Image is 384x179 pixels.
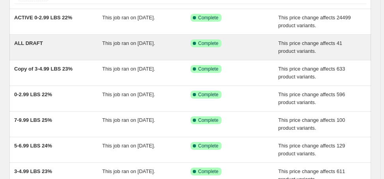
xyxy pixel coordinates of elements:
[278,66,345,80] span: This price change affects 633 product variants.
[14,168,52,174] span: 3-4.99 LBS 23%
[278,117,345,131] span: This price change affects 100 product variants.
[198,168,218,175] span: Complete
[102,91,155,97] span: This job ran on [DATE].
[198,40,218,47] span: Complete
[102,15,155,21] span: This job ran on [DATE].
[198,66,218,72] span: Complete
[102,66,155,72] span: This job ran on [DATE].
[278,143,345,157] span: This price change affects 129 product variants.
[14,91,52,97] span: 0-2.99 LBS 22%
[14,143,52,149] span: 5-6.99 LBS 24%
[198,117,218,123] span: Complete
[102,117,155,123] span: This job ran on [DATE].
[14,66,73,72] span: Copy of 3-4.99 LBS 23%
[278,40,342,54] span: This price change affects 41 product variants.
[278,91,345,105] span: This price change affects 596 product variants.
[278,15,351,28] span: This price change affects 24499 product variants.
[198,143,218,149] span: Complete
[198,91,218,98] span: Complete
[102,168,155,174] span: This job ran on [DATE].
[198,15,218,21] span: Complete
[14,117,52,123] span: 7-9.99 LBS 25%
[14,15,72,21] span: ACTIVE 0-2.99 LBS 22%
[102,143,155,149] span: This job ran on [DATE].
[14,40,43,46] span: ALL DRAFT
[102,40,155,46] span: This job ran on [DATE].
